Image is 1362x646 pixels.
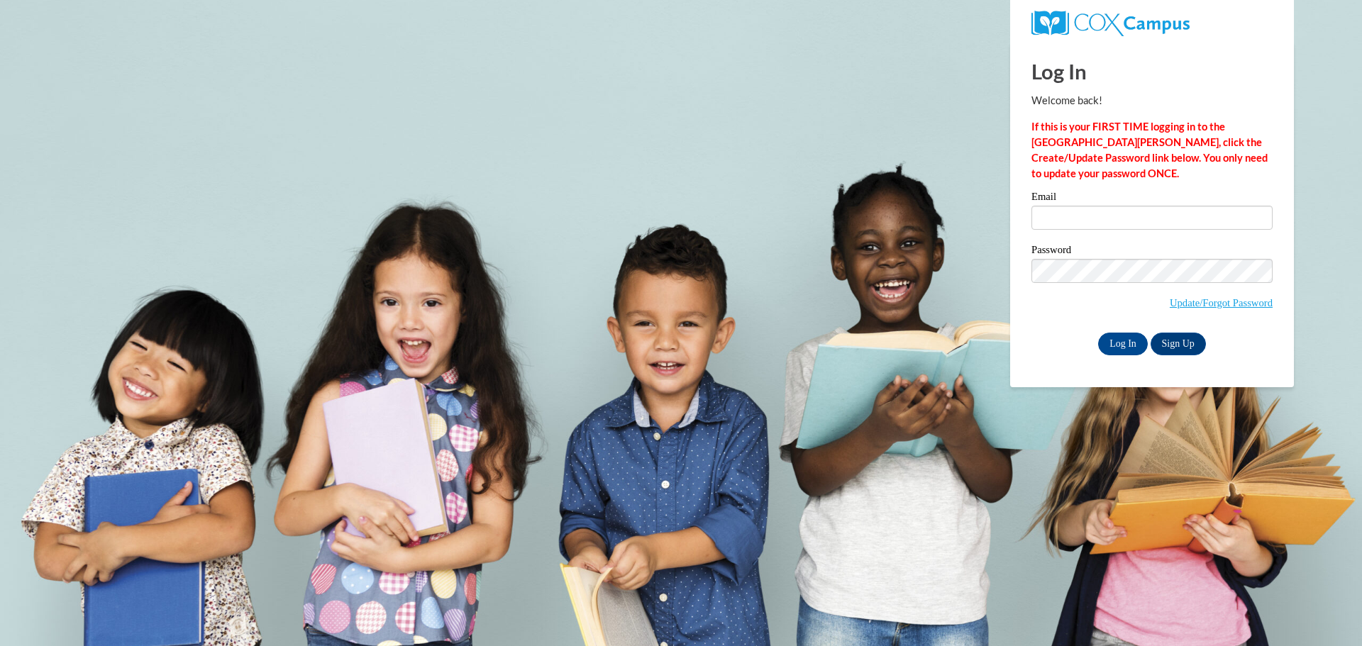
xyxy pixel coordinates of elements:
label: Email [1031,191,1273,206]
label: Password [1031,245,1273,259]
a: Sign Up [1151,333,1206,355]
h1: Log In [1031,57,1273,86]
p: Welcome back! [1031,93,1273,108]
input: Log In [1098,333,1148,355]
img: COX Campus [1031,11,1190,36]
strong: If this is your FIRST TIME logging in to the [GEOGRAPHIC_DATA][PERSON_NAME], click the Create/Upd... [1031,121,1268,179]
a: COX Campus [1031,16,1190,28]
a: Update/Forgot Password [1170,297,1273,308]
